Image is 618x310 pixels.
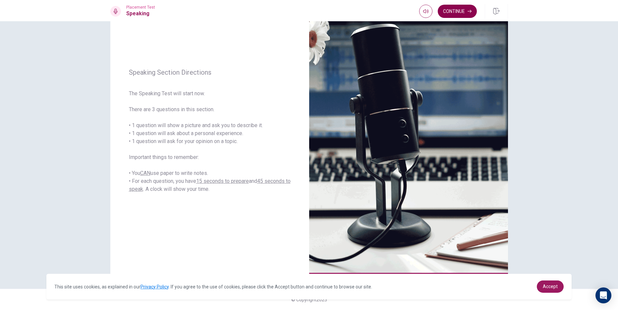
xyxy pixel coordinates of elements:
[140,284,169,289] a: Privacy Policy
[46,274,572,299] div: cookieconsent
[129,90,291,193] span: The Speaking Test will start now. There are 3 questions in this section. • 1 question will show a...
[54,284,372,289] span: This site uses cookies, as explained in our . If you agree to the use of cookies, please click th...
[543,284,558,289] span: Accept
[140,170,150,176] u: CAN
[196,178,249,184] u: 15 seconds to prepare
[537,280,564,293] a: dismiss cookie message
[129,68,291,76] span: Speaking Section Directions
[438,5,477,18] button: Continue
[126,5,155,10] span: Placement Test
[595,287,611,303] div: Open Intercom Messenger
[291,297,327,302] span: © Copyright 2025
[126,10,155,18] h1: Speaking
